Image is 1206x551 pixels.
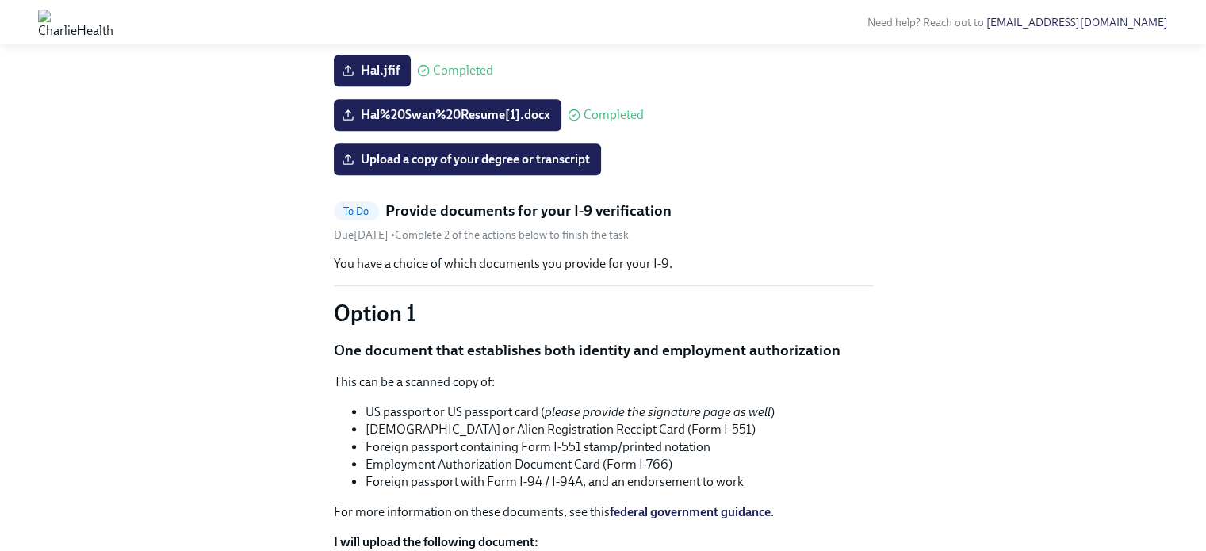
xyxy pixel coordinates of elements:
img: CharlieHealth [38,10,113,35]
h5: Provide documents for your I-9 verification [385,201,672,221]
a: To DoProvide documents for your I-9 verificationDue[DATE] •Complete 2 of the actions below to fin... [334,201,873,243]
li: Foreign passport containing Form I-551 stamp/printed notation [366,438,873,456]
em: please provide the signature page as well [545,404,771,419]
p: Option 1 [334,299,873,327]
p: You have a choice of which documents you provide for your I-9. [334,255,873,273]
span: Hal%20Swan%20Resume[1].docx [345,107,550,123]
span: Completed [433,64,493,77]
a: [EMAIL_ADDRESS][DOMAIN_NAME] [986,16,1168,29]
span: Hal.jfif [345,63,400,78]
li: [DEMOGRAPHIC_DATA] or Alien Registration Receipt Card (Form I-551) [366,421,873,438]
li: Employment Authorization Document Card (Form I-766) [366,456,873,473]
div: • Complete 2 of the actions below to finish the task [334,228,629,243]
span: Completed [584,109,644,121]
p: This can be a scanned copy of: [334,373,873,391]
label: Upload a copy of your degree or transcript [334,143,601,175]
span: Friday, October 3rd 2025, 10:00 am [334,228,391,242]
label: Hal.jfif [334,55,411,86]
label: Hal%20Swan%20Resume[1].docx [334,99,561,131]
p: For more information on these documents, see this . [334,503,873,521]
span: Upload a copy of your degree or transcript [345,151,590,167]
li: US passport or US passport card ( ) [366,404,873,421]
label: I will upload the following document: [334,534,873,551]
span: To Do [334,205,379,217]
p: One document that establishes both identity and employment authorization [334,340,873,361]
a: federal government guidance [610,504,771,519]
span: Need help? Reach out to [867,16,1168,29]
li: Foreign passport with Form I-94 / I-94A, and an endorsement to work [366,473,873,491]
